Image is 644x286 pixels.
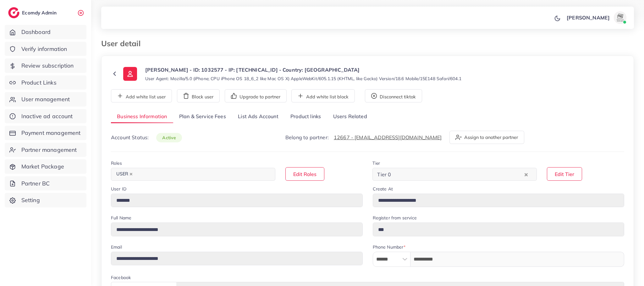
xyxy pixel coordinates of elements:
small: User Agent: Mozilla/5.0 (iPhone; CPU iPhone OS 18_6_2 like Mac OS X) AppleWebKit/605.1.15 (KHTML,... [145,75,461,82]
button: Edit Roles [285,167,324,181]
p: Belong to partner: [285,134,442,141]
label: Tier [372,160,380,166]
input: Search for option [136,169,267,179]
span: Partner BC [21,179,50,188]
a: [PERSON_NAME]avatar [563,11,629,24]
button: Block user [177,89,220,102]
a: Inactive ad account [5,109,86,124]
img: ic-user-info.36bf1079.svg [123,67,137,81]
button: Disconnect tiktok [365,89,422,102]
span: Product Links [21,79,57,87]
button: Assign to another partner [449,131,524,144]
a: Verify information [5,42,86,56]
a: Plan & Service Fees [173,110,232,124]
label: Roles [111,160,122,166]
span: Review subscription [21,62,74,70]
div: Search for option [372,168,537,181]
button: Add white list user [111,89,172,102]
span: Verify information [21,45,67,53]
a: Partner BC [5,176,86,191]
a: Payment management [5,126,86,140]
button: Deselect USER [129,173,133,176]
img: avatar [614,11,626,24]
button: Edit Tier [547,167,582,181]
a: User management [5,92,86,107]
button: Add white list block [291,89,355,102]
label: Phone Number [373,244,406,250]
input: Search for option [393,169,523,179]
a: Setting [5,193,86,207]
span: Payment management [21,129,81,137]
label: User ID [111,186,126,192]
label: Register from service [373,215,417,221]
p: [PERSON_NAME] [567,14,610,21]
p: Account Status: [111,134,182,141]
a: List Ads Account [232,110,284,124]
span: Partner management [21,146,77,154]
h2: Ecomdy Admin [22,10,58,16]
a: Market Package [5,159,86,174]
a: Product links [284,110,327,124]
p: [PERSON_NAME] - ID: 1032577 - IP: [TECHNICAL_ID] - Country: [GEOGRAPHIC_DATA] [145,66,461,74]
a: 12667 - [EMAIL_ADDRESS][DOMAIN_NAME] [334,134,442,140]
span: Tier 0 [376,170,392,179]
a: Review subscription [5,58,86,73]
span: USER [113,170,135,179]
label: Facebook [111,274,131,281]
div: Search for option [111,168,275,181]
a: Dashboard [5,25,86,39]
span: Setting [21,196,40,204]
label: Create At [373,186,393,192]
a: Partner management [5,143,86,157]
a: Users Related [327,110,373,124]
span: active [156,133,182,142]
a: logoEcomdy Admin [8,7,58,18]
label: Full Name [111,215,131,221]
span: User management [21,95,70,103]
label: Email [111,244,122,250]
span: Market Package [21,162,64,171]
button: Upgrade to partner [225,89,287,102]
img: logo [8,7,19,18]
h3: User detail [101,39,146,48]
span: Dashboard [21,28,51,36]
span: Inactive ad account [21,112,73,120]
button: Clear Selected [525,171,528,178]
a: Business Information [111,110,173,124]
a: Product Links [5,75,86,90]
